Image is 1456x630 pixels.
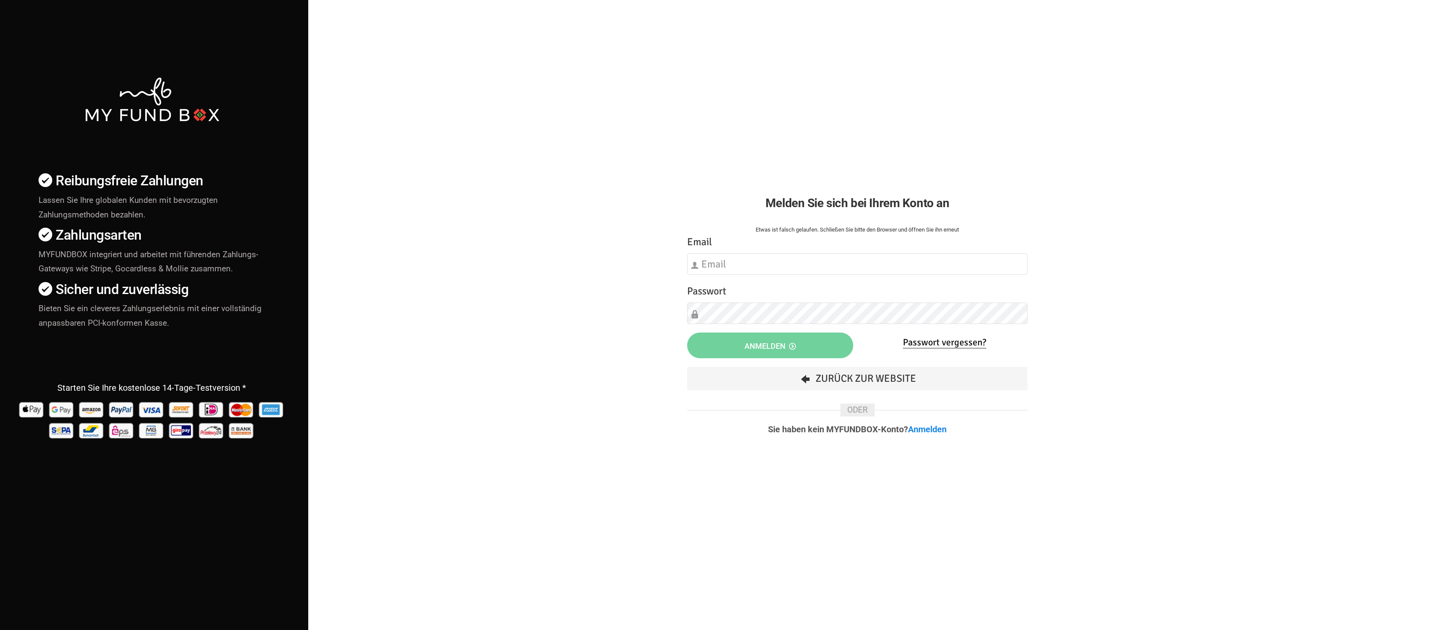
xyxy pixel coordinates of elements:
a: Passwort vergessen? [903,336,986,348]
a: Zurück zur Website [687,367,1027,390]
img: sepa Pay [48,420,76,441]
p: Sie haben kein MYFUNDBOX-Konto? [687,425,1027,434]
img: Apple Pay [18,399,46,420]
img: american_express Pay [258,399,286,420]
span: MYFUNDBOX integriert und arbeitet mit führenden Zahlungs-Gateways wie Stripe, Gocardless & Mollie... [39,250,258,274]
button: Anmelden [687,333,853,359]
img: mfbwhite.png [83,76,220,123]
span: Anmelden [744,342,796,351]
img: Paypal [108,399,136,420]
img: banktransfer [228,420,256,441]
span: Lassen Sie Ihre globalen Kunden mit bevorzugten Zahlungsmethoden bezahlen. [39,195,218,220]
img: mb Pay [138,420,166,441]
img: giropay [168,420,196,441]
div: Etwas ist falsch gelaufen. Schließen Sie bitte den Browser und öffnen Sie ihn erneut [729,226,986,234]
img: Google Pay [48,399,76,420]
label: Email [687,234,712,250]
h2: Melden Sie sich bei Ihrem Konto an [687,194,1027,212]
input: Email [687,253,1027,275]
img: Visa [138,399,166,420]
img: EPS Pay [108,420,136,441]
span: Bieten Sie ein cleveres Zahlungserlebnis mit einer vollständig anpassbaren PCI-konformen Kasse. [39,303,262,328]
h4: Zahlungsarten [39,225,274,246]
img: Amazon [78,399,106,420]
h4: Sicher und zuverlässig [39,279,274,300]
span: ODER [840,404,875,416]
img: Ideal Pay [198,399,226,420]
h4: Reibungsfreie Zahlungen [39,170,274,191]
label: Passwort [687,283,726,299]
img: p24 Pay [198,420,226,441]
img: Bancontact Pay [78,420,106,441]
a: Anmelden [908,424,947,434]
img: Mastercard Pay [228,399,256,420]
img: Sofort Pay [168,399,196,420]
